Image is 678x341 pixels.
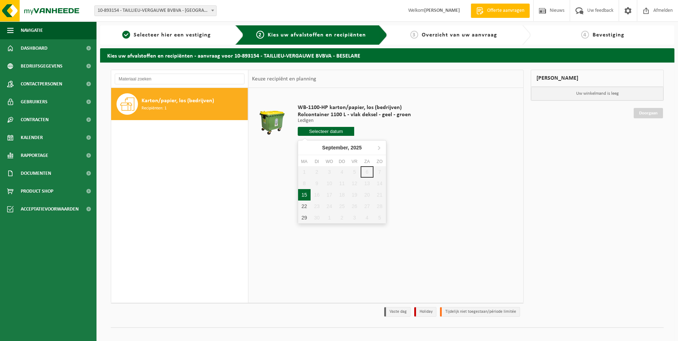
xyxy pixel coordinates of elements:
[256,31,264,39] span: 2
[348,158,361,165] div: vr
[248,70,320,88] div: Keuze recipiënt en planning
[440,307,520,317] li: Tijdelijk niet toegestaan/période limitée
[422,32,497,38] span: Overzicht van uw aanvraag
[21,57,63,75] span: Bedrijfsgegevens
[298,111,411,118] span: Rolcontainer 1100 L - vlak deksel - geel - groen
[21,164,51,182] span: Documenten
[471,4,530,18] a: Offerte aanvragen
[351,145,362,150] i: 2025
[100,48,674,62] h2: Kies uw afvalstoffen en recipiënten - aanvraag voor 10-893154 - TAILLIEU-VERGAUWE BVBVA - BESELARE
[424,8,460,13] strong: [PERSON_NAME]
[593,32,624,38] span: Bevestiging
[142,97,214,105] span: Karton/papier, los (bedrijven)
[373,158,386,165] div: zo
[298,201,311,212] div: 22
[111,88,248,120] button: Karton/papier, los (bedrijven) Recipiënten: 1
[298,127,355,136] input: Selecteer datum
[361,158,373,165] div: za
[323,158,336,165] div: wo
[384,307,411,317] li: Vaste dag
[336,158,348,165] div: do
[21,147,48,164] span: Rapportage
[142,105,167,112] span: Recipiënten: 1
[115,74,244,84] input: Materiaal zoeken
[410,31,418,39] span: 3
[581,31,589,39] span: 4
[122,31,130,39] span: 1
[94,5,217,16] span: 10-893154 - TAILLIEU-VERGAUWE BVBVA - BESELARE
[21,75,62,93] span: Contactpersonen
[104,31,229,39] a: 1Selecteer hier een vestiging
[95,6,216,16] span: 10-893154 - TAILLIEU-VERGAUWE BVBVA - BESELARE
[298,118,411,123] p: Ledigen
[21,182,53,200] span: Product Shop
[21,111,49,129] span: Contracten
[21,39,48,57] span: Dashboard
[414,307,436,317] li: Holiday
[21,129,43,147] span: Kalender
[21,93,48,111] span: Gebruikers
[298,189,311,201] div: 15
[319,142,365,153] div: September,
[311,158,323,165] div: di
[298,158,311,165] div: ma
[485,7,526,14] span: Offerte aanvragen
[531,87,663,100] p: Uw winkelmand is leeg
[134,32,211,38] span: Selecteer hier een vestiging
[634,108,663,118] a: Doorgaan
[268,32,366,38] span: Kies uw afvalstoffen en recipiënten
[298,212,311,223] div: 29
[21,200,79,218] span: Acceptatievoorwaarden
[531,70,664,87] div: [PERSON_NAME]
[298,104,411,111] span: WB-1100-HP karton/papier, los (bedrijven)
[21,21,43,39] span: Navigatie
